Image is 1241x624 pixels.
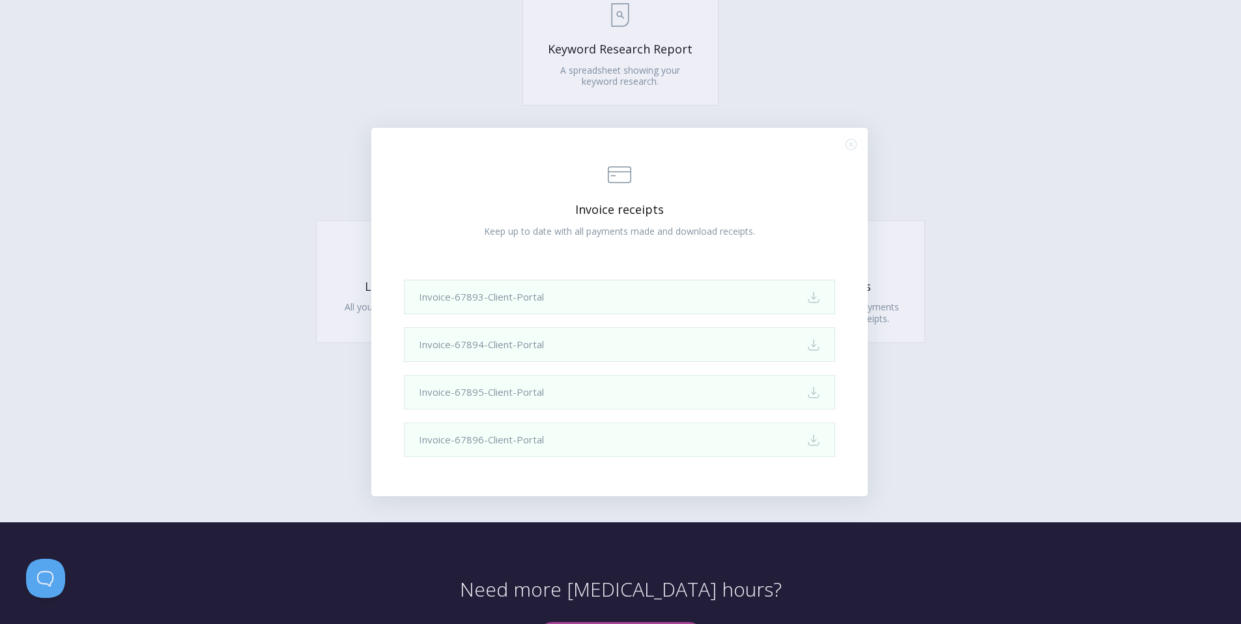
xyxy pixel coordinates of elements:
span: Invoice receipts [423,202,816,217]
a: Invoice-67893-Client-Portal [404,280,835,314]
a: Invoice-67895-Client-Portal [404,375,835,409]
button: Close (Press escape to close) [846,139,857,150]
span: Keep up to date with all payments made and download receipts. [484,225,755,237]
a: Invoice-67896-Client-Portal [404,423,835,457]
a: Invoice-67894-Client-Portal [404,327,835,362]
